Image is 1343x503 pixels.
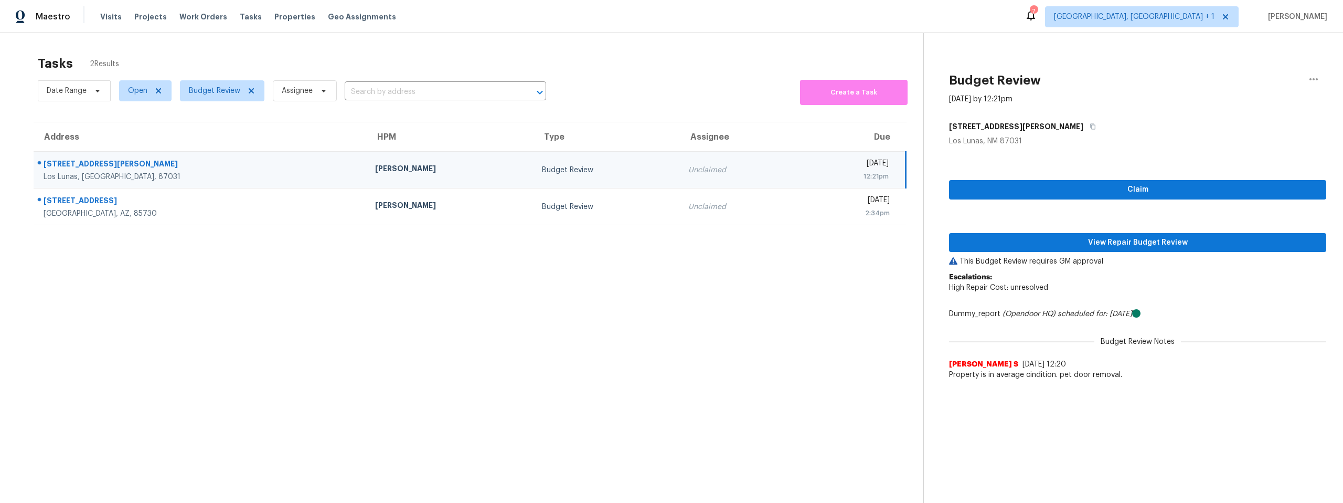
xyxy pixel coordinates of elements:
span: 2 Results [90,59,119,69]
div: Unclaimed [688,165,788,175]
span: Maestro [36,12,70,22]
div: [DATE] by 12:21pm [949,94,1012,104]
button: Claim [949,180,1326,200]
span: Date Range [47,86,87,96]
th: Type [534,122,680,152]
span: [PERSON_NAME] [1264,12,1327,22]
h5: [STREET_ADDRESS][PERSON_NAME] [949,121,1083,132]
button: Copy Address [1083,117,1097,136]
span: Work Orders [179,12,227,22]
div: 12:21pm [805,171,889,182]
div: [STREET_ADDRESS][PERSON_NAME] [44,159,358,172]
b: Escalations: [949,274,992,281]
span: Claim [957,183,1318,196]
div: Unclaimed [688,202,788,212]
span: Budget Review Notes [1094,337,1181,347]
div: Budget Review [542,202,671,212]
i: scheduled for: [DATE] [1058,310,1132,318]
th: Assignee [680,122,797,152]
input: Search by address [345,84,517,100]
span: Budget Review [189,86,240,96]
h2: Tasks [38,58,73,69]
div: Los Lunas, NM 87031 [949,136,1326,146]
div: 2:34pm [805,208,889,218]
span: [PERSON_NAME] S [949,359,1018,370]
span: Visits [100,12,122,22]
span: Property is in average cindition. pet door removal. [949,370,1326,380]
span: Projects [134,12,167,22]
div: Budget Review [542,165,671,175]
span: Create a Task [805,87,902,99]
div: Dummy_report [949,309,1326,319]
button: Create a Task [800,80,908,105]
div: [GEOGRAPHIC_DATA], AZ, 85730 [44,208,358,219]
th: HPM [367,122,534,152]
span: View Repair Budget Review [957,236,1318,249]
div: [DATE] [805,195,889,208]
div: [STREET_ADDRESS] [44,195,358,208]
span: Properties [274,12,315,22]
div: 7 [1030,6,1037,17]
span: [GEOGRAPHIC_DATA], [GEOGRAPHIC_DATA] + 1 [1054,12,1214,22]
span: Assignee [282,86,313,96]
th: Due [797,122,905,152]
span: [DATE] 12:20 [1022,361,1066,368]
button: Open [532,85,547,100]
span: Tasks [240,13,262,20]
div: [PERSON_NAME] [375,163,525,176]
span: High Repair Cost: unresolved [949,284,1048,291]
h2: Budget Review [949,75,1041,86]
th: Address [34,122,367,152]
span: Open [128,86,147,96]
div: Los Lunas, [GEOGRAPHIC_DATA], 87031 [44,172,358,182]
i: (Opendoor HQ) [1003,310,1056,318]
div: [DATE] [805,158,889,171]
button: View Repair Budget Review [949,233,1326,253]
p: This Budget Review requires GM approval [949,256,1326,267]
span: Geo Assignments [328,12,396,22]
div: [PERSON_NAME] [375,200,525,213]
